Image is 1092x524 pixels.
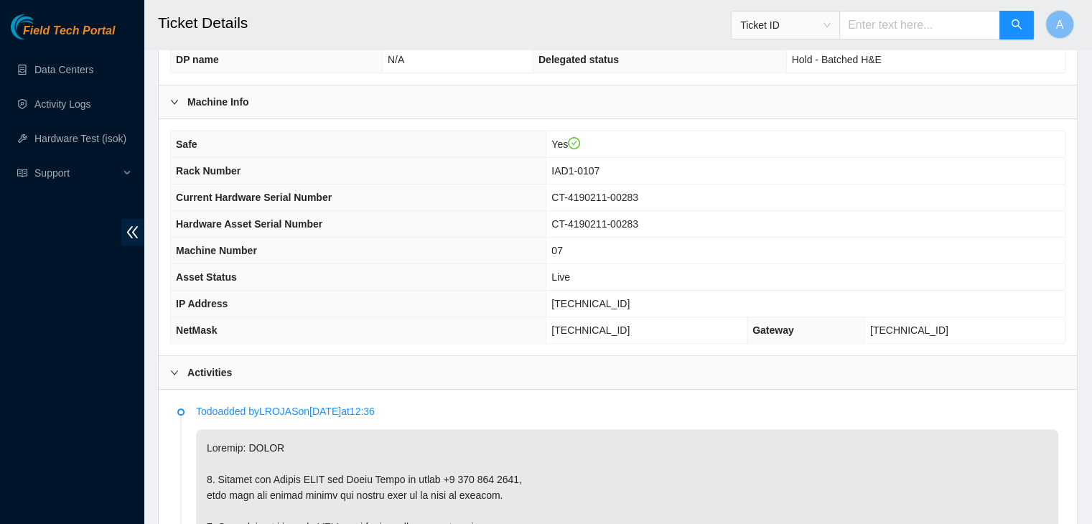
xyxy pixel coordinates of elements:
[170,368,179,377] span: right
[11,14,73,39] img: Akamai Technologies
[196,403,1058,419] p: Todo added by LROJAS on [DATE] at 12:36
[1045,10,1074,39] button: A
[176,192,332,203] span: Current Hardware Serial Number
[551,271,570,283] span: Live
[34,98,91,110] a: Activity Logs
[17,168,27,178] span: read
[551,165,599,177] span: IAD1-0107
[870,324,948,336] span: [TECHNICAL_ID]
[176,165,241,177] span: Rack Number
[551,245,563,256] span: 07
[551,324,630,336] span: [TECHNICAL_ID]
[839,11,1000,39] input: Enter text here...
[34,64,93,75] a: Data Centers
[999,11,1034,39] button: search
[23,24,115,38] span: Field Tech Portal
[551,218,638,230] span: CT-4190211-00283
[187,94,249,110] b: Machine Info
[187,365,232,380] b: Activities
[740,14,831,36] span: Ticket ID
[121,219,144,245] span: double-left
[1011,19,1022,32] span: search
[792,54,882,65] span: Hold - Batched H&E
[176,139,197,150] span: Safe
[176,245,257,256] span: Machine Number
[1056,16,1064,34] span: A
[176,298,228,309] span: IP Address
[568,137,581,150] span: check-circle
[551,139,580,150] span: Yes
[34,159,119,187] span: Support
[551,192,638,203] span: CT-4190211-00283
[176,54,219,65] span: DP name
[159,85,1077,118] div: Machine Info
[159,356,1077,389] div: Activities
[176,218,322,230] span: Hardware Asset Serial Number
[176,324,218,336] span: NetMask
[752,324,794,336] span: Gateway
[170,98,179,106] span: right
[551,298,630,309] span: [TECHNICAL_ID]
[34,133,126,144] a: Hardware Test (isok)
[11,26,115,45] a: Akamai TechnologiesField Tech Portal
[388,54,404,65] span: N/A
[176,271,237,283] span: Asset Status
[538,54,619,65] span: Delegated status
